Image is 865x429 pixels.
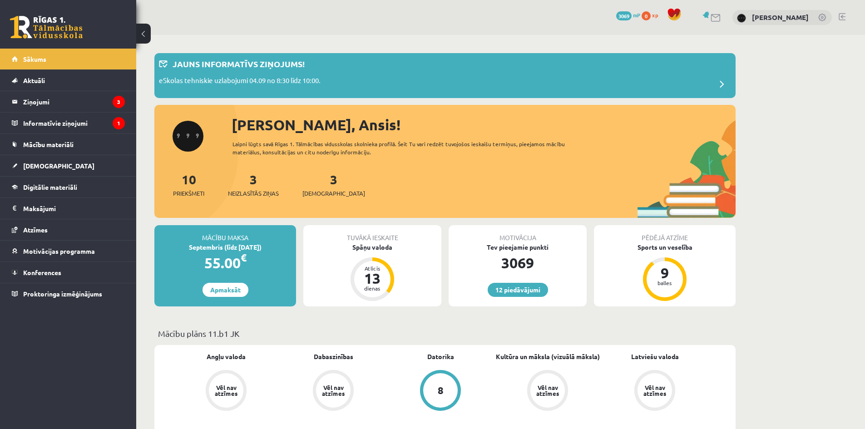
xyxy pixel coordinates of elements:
[496,352,600,361] a: Kultūra un māksla (vizuālā māksla)
[154,225,296,242] div: Mācību maksa
[359,266,386,271] div: Atlicis
[12,241,125,261] a: Motivācijas programma
[494,370,601,413] a: Vēl nav atzīmes
[449,252,587,274] div: 3069
[23,113,125,133] legend: Informatīvie ziņojumi
[23,55,46,63] span: Sākums
[23,76,45,84] span: Aktuāli
[12,262,125,283] a: Konferences
[535,385,560,396] div: Vēl nav atzīmes
[321,385,346,396] div: Vēl nav atzīmes
[173,58,305,70] p: Jauns informatīvs ziņojums!
[302,171,365,198] a: 3[DEMOGRAPHIC_DATA]
[10,16,83,39] a: Rīgas 1. Tālmācības vidusskola
[642,11,651,20] span: 0
[642,385,667,396] div: Vēl nav atzīmes
[449,242,587,252] div: Tev pieejamie punkti
[113,96,125,108] i: 3
[651,266,678,280] div: 9
[616,11,632,20] span: 3069
[23,247,95,255] span: Motivācijas programma
[12,177,125,197] a: Digitālie materiāli
[631,352,679,361] a: Latviešu valoda
[12,91,125,112] a: Ziņojumi3
[642,11,662,19] a: 0 xp
[173,370,280,413] a: Vēl nav atzīmes
[203,283,248,297] a: Apmaksāt
[23,198,125,219] legend: Maksājumi
[752,13,809,22] a: [PERSON_NAME]
[159,75,321,88] p: eSkolas tehniskie uzlabojumi 04.09 no 8:30 līdz 10:00.
[314,352,353,361] a: Dabaszinības
[12,155,125,176] a: [DEMOGRAPHIC_DATA]
[23,290,102,298] span: Proktoringa izmēģinājums
[23,91,125,112] legend: Ziņojumi
[113,117,125,129] i: 1
[207,352,246,361] a: Angļu valoda
[241,251,247,264] span: €
[228,189,279,198] span: Neizlasītās ziņas
[154,252,296,274] div: 55.00
[359,286,386,291] div: dienas
[154,242,296,252] div: Septembris (līdz [DATE])
[387,370,494,413] a: 8
[633,11,640,19] span: mP
[12,198,125,219] a: Maksājumi
[173,171,204,198] a: 10Priekšmeti
[23,268,61,276] span: Konferences
[616,11,640,19] a: 3069 mP
[594,225,736,242] div: Pēdējā atzīme
[159,58,731,94] a: Jauns informatīvs ziņojums! eSkolas tehniskie uzlabojumi 04.09 no 8:30 līdz 10:00.
[23,226,48,234] span: Atzīmes
[23,140,74,148] span: Mācību materiāli
[12,113,125,133] a: Informatīvie ziņojumi1
[158,327,732,340] p: Mācību plāns 11.b1 JK
[303,242,441,252] div: Spāņu valoda
[12,219,125,240] a: Atzīmes
[601,370,708,413] a: Vēl nav atzīmes
[488,283,548,297] a: 12 piedāvājumi
[173,189,204,198] span: Priekšmeti
[303,225,441,242] div: Tuvākā ieskaite
[23,183,77,191] span: Digitālie materiāli
[280,370,387,413] a: Vēl nav atzīmes
[737,14,746,23] img: Ansis Eglājs
[449,225,587,242] div: Motivācija
[594,242,736,252] div: Sports un veselība
[232,140,581,156] div: Laipni lūgts savā Rīgas 1. Tālmācības vidusskolas skolnieka profilā. Šeit Tu vari redzēt tuvojošo...
[228,171,279,198] a: 3Neizlasītās ziņas
[213,385,239,396] div: Vēl nav atzīmes
[359,271,386,286] div: 13
[12,283,125,304] a: Proktoringa izmēģinājums
[303,242,441,302] a: Spāņu valoda Atlicis 13 dienas
[594,242,736,302] a: Sports un veselība 9 balles
[232,114,736,136] div: [PERSON_NAME], Ansis!
[302,189,365,198] span: [DEMOGRAPHIC_DATA]
[12,70,125,91] a: Aktuāli
[438,385,444,395] div: 8
[427,352,454,361] a: Datorika
[652,11,658,19] span: xp
[12,49,125,69] a: Sākums
[651,280,678,286] div: balles
[23,162,94,170] span: [DEMOGRAPHIC_DATA]
[12,134,125,155] a: Mācību materiāli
